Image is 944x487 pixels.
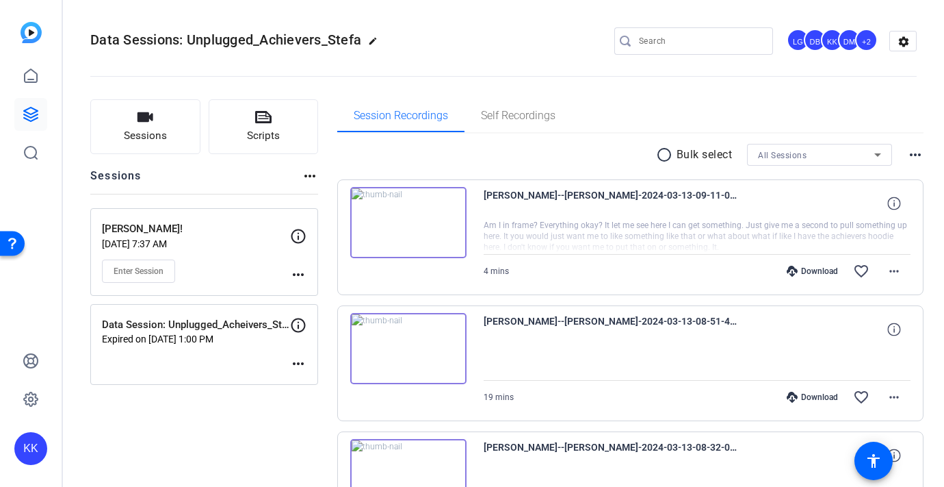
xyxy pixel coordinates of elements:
mat-icon: accessibility [865,453,882,469]
span: Enter Session [114,266,163,277]
mat-icon: more_horiz [290,266,306,283]
img: blue-gradient.svg [21,22,42,43]
mat-icon: more_horiz [886,389,902,405]
p: [PERSON_NAME]! [102,221,290,237]
input: Search [639,33,762,49]
img: thumb-nail [350,313,467,384]
ngx-avatar: Delia Behr [804,29,828,53]
span: [PERSON_NAME]--[PERSON_NAME]-2024-03-13-08-51-48-901-0 [484,313,737,346]
span: Sessions [124,128,167,144]
div: DM [838,29,861,51]
mat-icon: more_horiz [302,168,318,184]
mat-icon: favorite_border [853,263,869,279]
div: DB [804,29,826,51]
div: Download [780,266,845,277]
mat-icon: more_horiz [907,147,923,163]
p: Data Session: Unplugged_Acheivers_Stefan_March2024 [102,317,290,333]
span: [PERSON_NAME]--[PERSON_NAME]-2024-03-13-08-32-08-133-0 [484,439,737,472]
div: +2 [855,29,878,51]
span: Self Recordings [481,110,555,121]
span: [PERSON_NAME]--[PERSON_NAME]-2024-03-13-09-11-06-470-0 [484,187,737,220]
button: Enter Session [102,260,175,283]
div: KK [821,29,843,51]
span: Scripts [247,128,280,144]
div: LG [787,29,809,51]
img: thumb-nail [350,187,467,258]
span: Data Sessions: Unplugged_Achievers_Stefa [90,32,361,48]
ngx-avatar: Dan Marcus [838,29,862,53]
span: All Sessions [758,151,807,160]
div: Download [780,392,845,403]
mat-icon: settings [890,32,917,52]
span: 19 mins [484,392,514,402]
p: [DATE] 7:37 AM [102,238,290,249]
mat-icon: radio_button_unchecked [656,147,677,163]
button: Scripts [209,99,319,154]
ngx-avatar: Ksenia Ku [821,29,845,53]
mat-icon: more_horiz [290,355,306,372]
div: KK [14,432,47,465]
mat-icon: more_horiz [886,263,902,279]
h2: Sessions [90,168,142,194]
button: Sessions [90,99,200,154]
span: Session Recordings [354,110,448,121]
span: 4 mins [484,266,509,276]
ngx-avatar: Lindsay Gordon [787,29,811,53]
p: Expired on [DATE] 1:00 PM [102,334,290,345]
mat-icon: favorite_border [853,389,869,405]
p: Bulk select [677,147,733,163]
mat-icon: edit [368,36,384,53]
